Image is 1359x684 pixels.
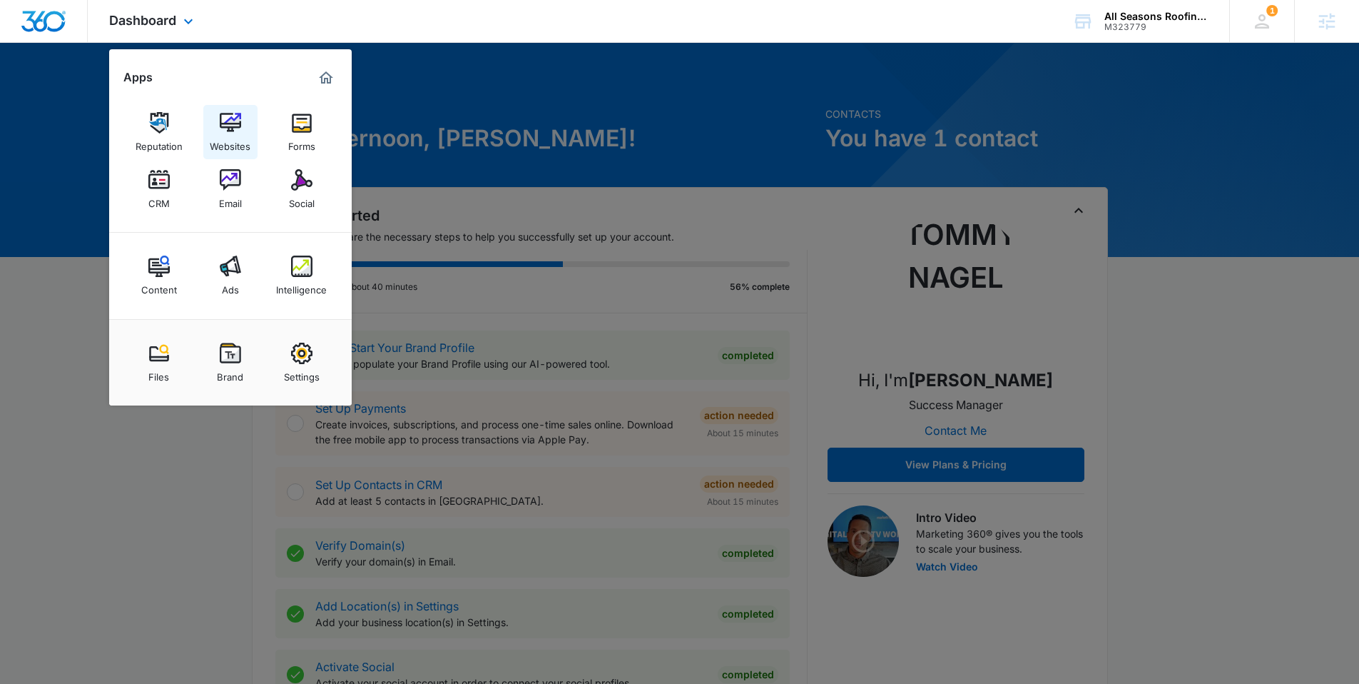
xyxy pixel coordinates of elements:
div: account id [1104,22,1208,32]
a: Intelligence [275,248,329,303]
a: Content [132,248,186,303]
a: Email [203,162,258,216]
div: Files [148,364,169,383]
div: Settings [284,364,320,383]
div: Websites [210,134,250,152]
a: Reputation [132,105,186,159]
a: Settings [275,336,329,390]
h2: Apps [123,71,153,84]
div: Content [141,277,177,296]
a: Social [275,162,329,216]
div: Forms [288,134,315,152]
a: Ads [203,248,258,303]
div: Ads [222,277,239,296]
div: Brand [217,364,243,383]
div: notifications count [1266,5,1278,16]
div: account name [1104,11,1208,22]
a: Websites [203,105,258,159]
a: Brand [203,336,258,390]
a: Marketing 360® Dashboard [315,66,337,89]
span: 1 [1266,5,1278,16]
a: Files [132,336,186,390]
span: Dashboard [109,13,176,28]
a: CRM [132,162,186,216]
div: Social [289,191,315,209]
a: Forms [275,105,329,159]
div: CRM [148,191,170,209]
div: Intelligence [276,277,327,296]
div: Email [219,191,242,209]
div: Reputation [136,134,183,152]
